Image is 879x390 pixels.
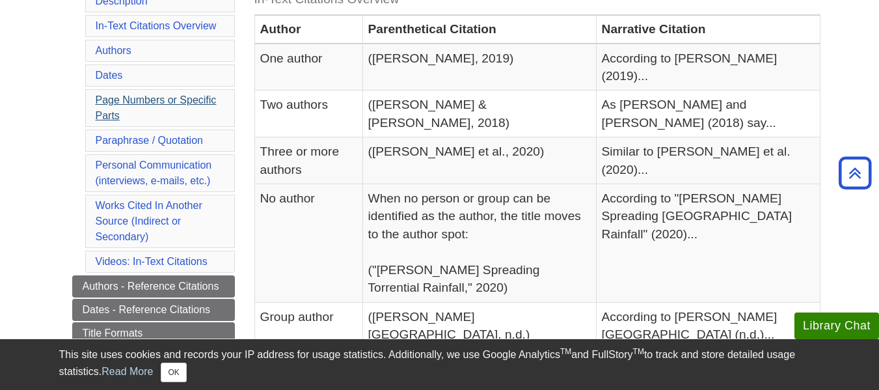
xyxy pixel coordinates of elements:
button: Library Chat [794,313,879,339]
td: ([PERSON_NAME], 2019) [362,44,596,91]
td: ([PERSON_NAME] & [PERSON_NAME], 2018) [362,91,596,137]
a: Authors [96,45,131,56]
td: Similar to [PERSON_NAME] et al. (2020)... [596,137,820,184]
a: Read More [101,366,153,377]
sup: TM [633,347,644,356]
th: Parenthetical Citation [362,15,596,44]
td: As [PERSON_NAME] and [PERSON_NAME] (2018) say... [596,91,820,137]
a: Title Formats [72,322,235,344]
a: Page Numbers or Specific Parts [96,94,217,121]
td: One author [254,44,362,91]
th: Narrative Citation [596,15,820,44]
a: Videos: In-Text Citations [96,256,208,267]
td: According to [PERSON_NAME][GEOGRAPHIC_DATA] (n.d.)... [596,302,820,349]
div: This site uses cookies and records your IP address for usage statistics. Additionally, we use Goo... [59,347,820,382]
a: Paraphrase / Quotation [96,135,203,146]
a: Dates [96,70,123,81]
td: Three or more authors [254,137,362,184]
a: Back to Top [834,164,876,182]
th: Author [254,15,362,44]
td: ([PERSON_NAME][GEOGRAPHIC_DATA], n.d.) [362,302,596,349]
td: According to "[PERSON_NAME] Spreading [GEOGRAPHIC_DATA] Rainfall" (2020)... [596,184,820,303]
td: When no person or group can be identified as the author, the title moves to the author spot: ("[P... [362,184,596,303]
td: No author [254,184,362,303]
a: In-Text Citations Overview [96,20,217,31]
a: Works Cited In Another Source (Indirect or Secondary) [96,200,202,242]
a: Personal Communication(interviews, e-mails, etc.) [96,160,212,186]
button: Close [161,363,186,382]
td: ([PERSON_NAME] et al., 2020) [362,137,596,184]
a: Dates - Reference Citations [72,299,235,321]
td: Group author [254,302,362,349]
sup: TM [560,347,571,356]
td: According to [PERSON_NAME] (2019)... [596,44,820,91]
td: Two authors [254,91,362,137]
a: Authors - Reference Citations [72,275,235,298]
